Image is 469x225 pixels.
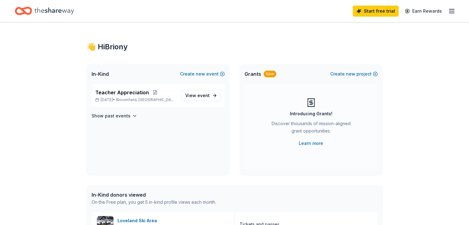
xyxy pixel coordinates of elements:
[95,89,149,96] span: Teacher Appreciation
[117,217,159,224] div: Loveland Ski Area
[353,6,399,17] a: Start free trial
[116,97,176,102] span: Broomfield, [GEOGRAPHIC_DATA]
[290,110,332,117] div: Introducing Grants!
[92,112,137,120] button: Show past events
[264,71,276,77] div: New
[245,70,261,78] span: Grants
[92,112,130,120] h4: Show past events
[95,97,176,102] p: [DATE] •
[92,70,109,78] span: In-Kind
[92,198,216,206] div: On the Free plan, you get 5 in-kind profile views each month.
[87,42,383,52] div: 👋 Hi Briony
[180,70,225,78] button: Createnewevent
[92,191,216,198] div: In-Kind donors viewed
[15,4,74,18] a: Home
[185,92,210,99] span: View
[196,70,205,78] span: new
[269,120,353,137] div: Discover thousands of mission-aligned grant opportunities.
[197,93,210,98] span: event
[401,6,446,17] a: Earn Rewards
[181,90,221,101] a: View event
[299,140,323,147] a: Learn more
[330,70,378,78] button: Createnewproject
[346,70,355,78] span: new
